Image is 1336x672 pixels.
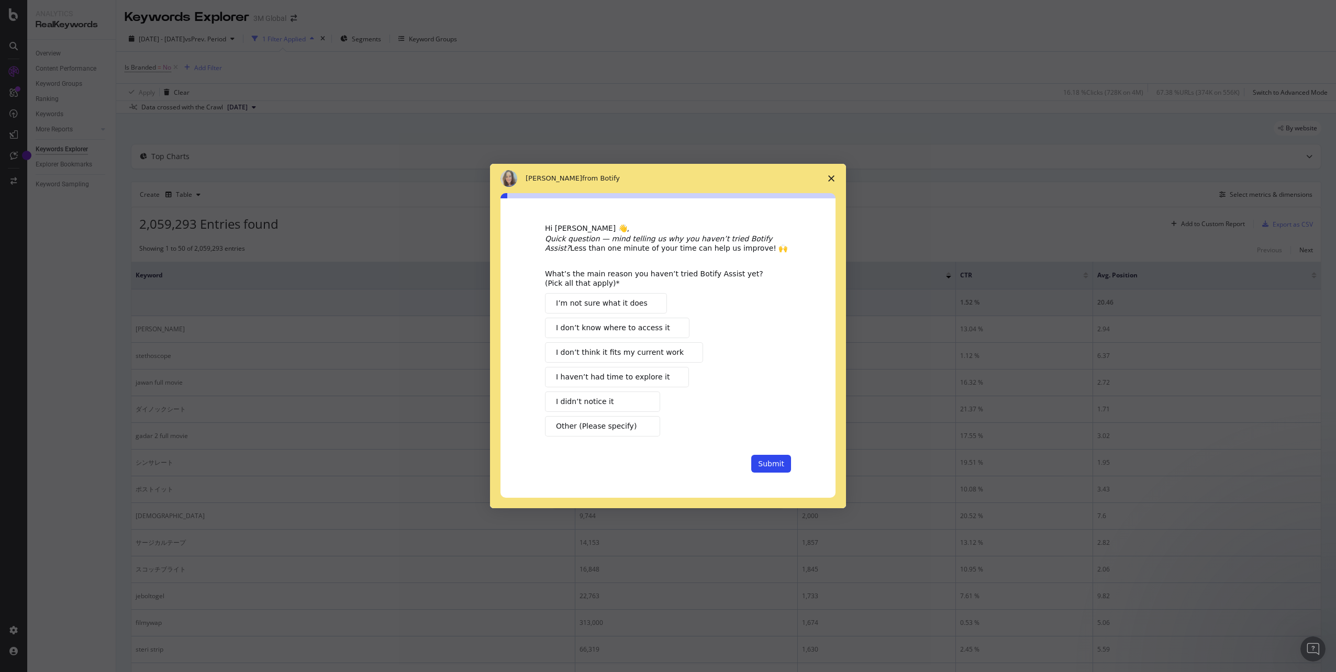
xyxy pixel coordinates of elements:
[545,293,667,313] button: I’m not sure what it does
[545,234,791,253] div: Less than one minute of your time can help us improve! 🙌
[582,174,620,182] span: from Botify
[817,164,846,193] span: Close survey
[545,223,791,234] div: Hi [PERSON_NAME] 👋,
[500,170,517,187] img: Profile image for Colleen
[556,372,670,383] span: I haven’t had time to explore it
[556,298,648,309] span: I’m not sure what it does
[545,416,660,436] button: Other (Please specify)
[545,234,772,252] i: Quick question — mind telling us why you haven’t tried Botify Assist?
[545,342,703,363] button: I don’t think it fits my current work
[556,347,684,358] span: I don’t think it fits my current work
[526,174,582,182] span: [PERSON_NAME]
[556,421,637,432] span: Other (Please specify)
[556,322,670,333] span: I don’t know where to access it
[545,318,689,338] button: I don’t know where to access it
[545,367,689,387] button: I haven’t had time to explore it
[751,455,791,473] button: Submit
[545,391,660,412] button: I didn’t notice it
[545,269,775,288] div: What’s the main reason you haven’t tried Botify Assist yet? (Pick all that apply)
[556,396,614,407] span: I didn’t notice it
